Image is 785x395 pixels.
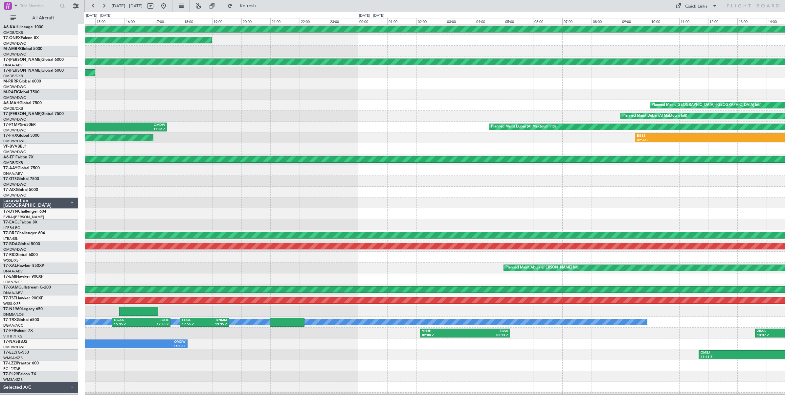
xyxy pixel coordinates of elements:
span: T7-FFI [3,329,15,333]
div: 11:00 [679,18,708,24]
a: T7-BDAGlobal 5000 [3,242,40,246]
a: T7-EAGLFalcon 8X [3,221,37,224]
div: 17:35 Z [141,322,168,327]
a: OMDW/DWC [3,84,26,89]
a: OMDW/DWC [3,117,26,122]
span: T7-AIX [3,188,16,192]
a: EVRA/[PERSON_NAME] [3,215,44,220]
a: M-RAFIGlobal 7500 [3,90,39,94]
a: DNAA/ABV [3,63,23,68]
div: 18:00 [183,18,212,24]
a: T7-[PERSON_NAME]Global 7500 [3,112,64,116]
button: All Aircraft [7,13,71,23]
span: T7-NAS [3,340,18,344]
a: OMDW/DWC [3,95,26,100]
span: T7-LZZI [3,361,17,365]
div: 19:35 Z [205,322,227,327]
div: VHHH [422,329,465,334]
span: T7-TRX [3,318,17,322]
a: OMDW/DWC [3,139,26,144]
a: OMDW/DWC [3,345,26,350]
input: Trip Number [20,1,58,11]
a: T7-N1960Legacy 650 [3,307,43,311]
a: DNAA/ABV [3,171,23,176]
div: 16:00 [124,18,154,24]
a: T7-PJ29Falcon 7X [3,372,36,376]
div: 05:13 Z [465,333,508,338]
a: T7-DYNChallenger 604 [3,210,46,214]
button: Refresh [224,1,264,11]
div: OMDW [116,123,165,128]
a: T7-LZZIPraetor 600 [3,361,39,365]
a: LTBA/ISL [3,236,18,241]
div: 02:00 [416,18,446,24]
div: 10:00 [650,18,679,24]
a: T7-TSTHawker 900XP [3,296,43,300]
span: T7-[PERSON_NAME] [3,69,41,73]
a: WSSL/XSP [3,301,21,306]
div: 18:10 Z [106,344,186,349]
div: 19:00 [212,18,241,24]
div: Planned Maint [GEOGRAPHIC_DATA] ([GEOGRAPHIC_DATA] Intl) [652,100,761,110]
div: 05:00 [504,18,533,24]
div: DGAA [114,318,141,323]
span: A6-KAH [3,25,18,29]
div: 17:28 Z [116,127,165,132]
span: T7-BRE [3,231,17,235]
span: T7-DYN [3,210,18,214]
a: T7-XALHawker 850XP [3,264,44,268]
a: T7-GTSGlobal 7500 [3,177,39,181]
span: T7-EMI [3,275,16,279]
span: T7-XAM [3,286,18,290]
div: 15:00 [95,18,124,24]
a: DNAA/ABV [3,290,23,295]
span: T7-AAY [3,166,17,170]
a: M-AMBRGlobal 5000 [3,47,42,51]
span: Refresh [234,4,262,8]
a: T7-AAYGlobal 7500 [3,166,40,170]
div: EGSS [637,134,745,138]
a: OMDW/DWC [3,182,26,187]
a: OMDB/DXB [3,74,23,79]
a: T7-NASBBJ2 [3,340,27,344]
div: 22:00 [300,18,329,24]
a: T7-FHXGlobal 5000 [3,134,39,138]
div: 04:00 [475,18,504,24]
a: T7-[PERSON_NAME]Global 6000 [3,58,64,62]
div: 08:00 [592,18,621,24]
span: All Aircraft [17,16,69,20]
span: M-AMBR [3,47,20,51]
a: T7-RICGlobal 6000 [3,253,38,257]
span: T7-ONEX [3,36,21,40]
a: T7-BREChallenger 604 [3,231,45,235]
a: OMDW/DWC [3,52,26,57]
a: M-RRRRGlobal 6000 [3,80,41,83]
button: Quick Links [672,1,721,11]
div: 15:35 Z [114,322,141,327]
a: WMSA/SZB [3,377,23,382]
a: VP-BVVBBJ1 [3,145,27,149]
span: A6-MAH [3,101,19,105]
a: VHHH/HKG [3,334,23,339]
a: A6-EFIFalcon 7X [3,155,34,159]
a: DNMM/LOS [3,312,24,317]
span: T7-ELLY [3,351,18,355]
a: EGLF/FAB [3,366,20,371]
span: T7-[PERSON_NAME] [3,58,41,62]
a: OMDW/DWC [3,150,26,154]
div: 03:00 [446,18,475,24]
div: 09:00 [621,18,650,24]
div: ZBAA [465,329,508,334]
div: DNMM [205,318,227,323]
div: Planned Maint Abuja ([PERSON_NAME] Intl) [505,263,579,273]
a: T7-ONEXFalcon 8X [3,36,39,40]
a: T7-[PERSON_NAME]Global 6000 [3,69,64,73]
a: OMDB/DXB [3,30,23,35]
span: A6-EFI [3,155,15,159]
div: 13:57 Z [66,127,116,132]
div: Planned Maint Dubai (Al Maktoum Intl) [491,122,556,132]
a: DGAA/ACC [3,323,23,328]
div: 17:55 Z [182,322,204,327]
a: LFPB/LBG [3,225,20,230]
div: FOOL [141,318,168,323]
